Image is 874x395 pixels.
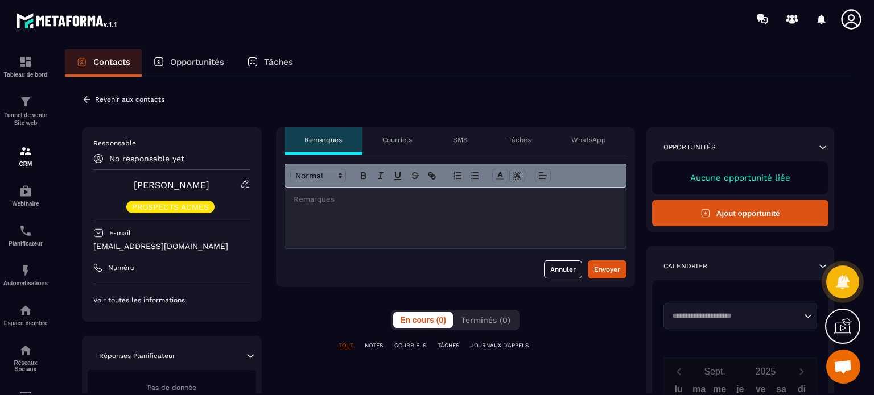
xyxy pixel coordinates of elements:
[3,215,48,255] a: schedulerschedulerPlanificateur
[571,135,606,144] p: WhatsApp
[365,342,383,350] p: NOTES
[663,173,818,183] p: Aucune opportunité liée
[132,203,209,211] p: PROSPECTS ACMES
[3,320,48,326] p: Espace membre
[264,57,293,67] p: Tâches
[3,86,48,136] a: formationformationTunnel de vente Site web
[19,224,32,238] img: scheduler
[3,201,48,207] p: Webinaire
[147,384,196,392] span: Pas de donnée
[108,263,134,272] p: Numéro
[19,303,32,317] img: automations
[399,315,447,325] span: En cours (0)
[544,260,582,278] button: Annuler
[93,296,250,305] p: Voir toutes les informations
[134,180,209,190] a: [PERSON_NAME]
[663,261,707,271] p: Calendrier
[339,342,353,350] p: TOUT
[508,135,531,144] p: Tâches
[3,72,48,78] p: Tableau de bord
[3,335,48,381] a: social-networksocial-networkRéseaux Sociaux
[663,303,818,329] div: Search for option
[826,350,860,384] div: Ouvrir le chat
[16,10,118,31] img: logo
[109,228,131,238] p: E-mail
[93,241,250,252] p: [EMAIL_ADDRESS][DOMAIN_NAME]
[19,55,32,69] img: formation
[19,264,32,277] img: automations
[93,139,250,148] p: Responsable
[93,57,130,67] p: Contacts
[3,255,48,295] a: automationsautomationsAutomatisations
[382,135,412,144] p: Courriels
[3,295,48,335] a: automationsautomationsEspace membre
[455,312,518,328] button: Terminés (0)
[3,240,48,247] p: Planificateur
[3,111,48,127] p: Tunnel de vente Site web
[99,351,175,360] p: Réponses Planificateur
[668,310,802,322] input: Search for option
[19,95,32,109] img: formation
[594,264,620,275] div: Envoyer
[95,95,164,103] p: Revenir aux contacts
[3,47,48,86] a: formationformationTableau de bord
[394,342,426,350] p: COURRIELS
[19,184,32,198] img: automations
[19,343,32,357] img: social-network
[142,49,236,77] a: Opportunités
[19,144,32,158] img: formation
[236,49,304,77] a: Tâches
[438,342,459,350] p: TÂCHES
[3,360,48,372] p: Réseaux Sociaux
[3,136,48,176] a: formationformationCRM
[3,161,48,167] p: CRM
[3,176,48,215] a: automationsautomationsWebinaire
[652,200,829,226] button: Ajout opportunité
[393,312,454,328] button: En cours (0)
[109,154,184,163] p: No responsable yet
[453,135,468,144] p: SMS
[471,342,529,350] p: JOURNAUX D'APPELS
[663,143,716,152] p: Opportunités
[65,49,142,77] a: Contacts
[304,135,342,144] p: Remarques
[170,57,224,67] p: Opportunités
[461,315,511,325] span: Terminés (0)
[588,260,626,278] button: Envoyer
[3,280,48,286] p: Automatisations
